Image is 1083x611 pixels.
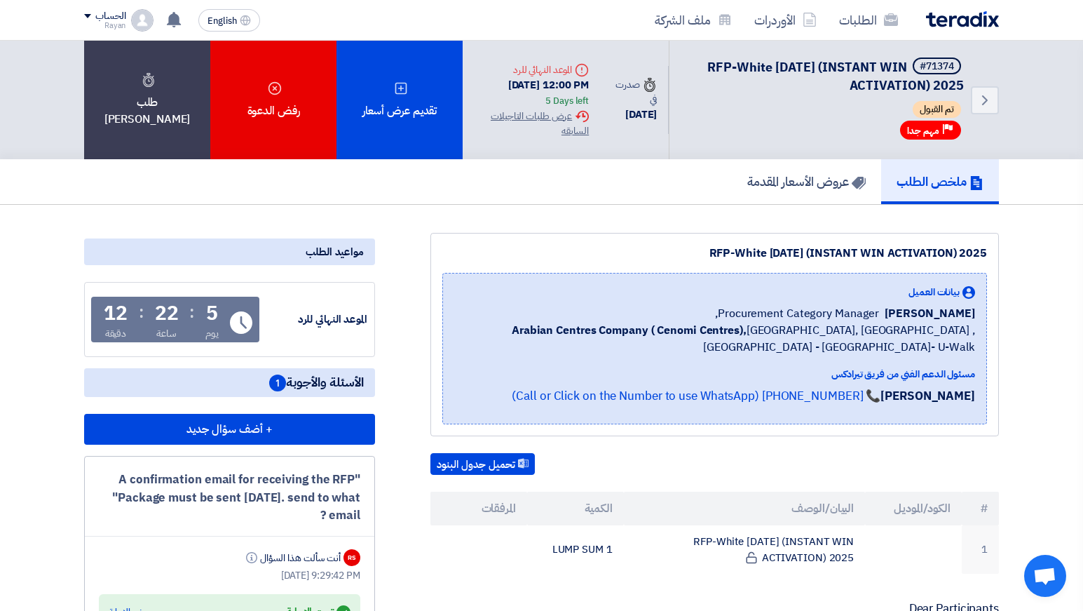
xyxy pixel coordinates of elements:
span: RFP-White [DATE] (INSTANT WIN ACTIVATION) 2025 [707,58,964,95]
div: [DATE] 12:00 PM [474,77,589,109]
strong: [PERSON_NAME] [880,387,975,405]
a: الأوردرات [743,4,828,36]
th: البيان/الوصف [624,492,866,525]
a: عروض الأسعار المقدمة [732,159,881,204]
div: 12 [104,304,128,323]
th: الكمية [527,492,624,525]
button: English [198,9,260,32]
a: الطلبات [828,4,909,36]
b: Arabian Centres Company ( Cenomi Centres), [512,322,747,339]
div: الموعد النهائي للرد [262,311,367,328]
h5: RFP-White Friday (INSTANT WIN ACTIVATION) 2025 [686,58,964,94]
div: طلب [PERSON_NAME] [84,41,210,159]
td: RFP-White [DATE] (INSTANT WIN ACTIVATION) 2025 [624,525,866,574]
div: A confirmation email for receiving the RFP" "Package must be sent [DATE]. send to what email ? [99,471,360,525]
div: ساعة [156,326,177,341]
button: + أضف سؤال جديد [84,414,375,445]
td: 1 LUMP SUM [527,525,624,574]
span: 1 [269,375,286,391]
div: RFP-White [DATE] (INSTANT WIN ACTIVATION) 2025 [442,245,987,262]
div: مسئول الدعم الفني من فريق تيرادكس [454,367,975,382]
div: أنت سألت هذا السؤال [243,551,341,565]
a: ملخص الطلب [881,159,999,204]
div: الموعد النهائي للرد [474,62,589,77]
span: Procurement Category Manager, [715,305,879,322]
div: 5 Days left [545,94,589,108]
th: # [962,492,999,525]
span: مهم جدا [907,124,939,137]
a: ملف الشركة [643,4,743,36]
div: RS [343,549,360,566]
span: الأسئلة والأجوبة [269,374,364,391]
th: الكود/الموديل [865,492,962,525]
div: عرض طلبات التاجيلات السابقه [474,109,589,138]
div: يوم [205,326,219,341]
div: : [189,300,194,325]
div: 5 [206,304,218,323]
div: Rayan [84,22,125,29]
div: : [139,300,144,325]
div: مواعيد الطلب [84,239,375,265]
span: [GEOGRAPHIC_DATA], [GEOGRAPHIC_DATA] ,[GEOGRAPHIC_DATA] - [GEOGRAPHIC_DATA]- U-Walk [454,322,975,356]
h5: ملخص الطلب [897,173,983,189]
div: [DATE] [611,107,657,123]
img: Teradix logo [926,11,999,27]
div: دقيقة [105,326,127,341]
div: رفض الدعوة [210,41,336,159]
img: profile_test.png [131,9,154,32]
div: الحساب [95,11,125,22]
div: صدرت في [611,77,657,107]
div: [DATE] 9:29:42 PM [99,568,360,583]
th: المرفقات [430,492,527,525]
div: تقديم عرض أسعار [336,41,463,159]
span: English [207,16,237,26]
td: 1 [962,525,999,574]
span: [PERSON_NAME] [885,305,975,322]
div: 22 [155,304,179,323]
div: #71374 [920,62,954,72]
div: Open chat [1024,555,1066,597]
h5: عروض الأسعار المقدمة [747,173,866,189]
span: بيانات العميل [908,285,960,300]
button: تحميل جدول البنود [430,453,535,476]
span: تم القبول [913,101,961,118]
a: 📞 [PHONE_NUMBER] (Call or Click on the Number to use WhatsApp) [512,387,880,405]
